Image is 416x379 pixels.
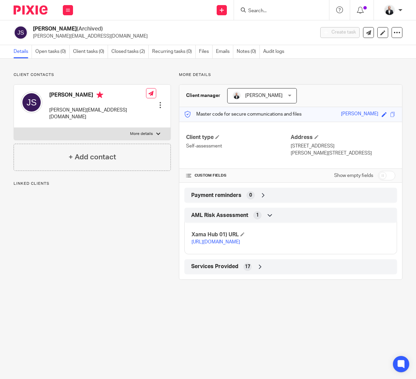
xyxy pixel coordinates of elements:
p: [PERSON_NAME][EMAIL_ADDRESS][DOMAIN_NAME] [49,107,146,121]
p: Master code for secure communications and files [184,111,302,118]
a: Files [199,45,213,58]
span: AML Risk Assessment [191,212,248,219]
p: [PERSON_NAME][EMAIL_ADDRESS][DOMAIN_NAME] [33,33,310,40]
a: [URL][DOMAIN_NAME] [192,240,240,244]
span: (Archived) [77,26,103,32]
p: [PERSON_NAME][STREET_ADDRESS] [291,150,395,157]
h2: [PERSON_NAME] [33,25,255,33]
button: Create task [320,27,360,38]
span: 0 [249,192,252,199]
h4: Client type [186,134,291,141]
h4: + Add contact [69,152,116,162]
a: Closed tasks (2) [111,45,149,58]
h4: Xama Hub 01) URL [192,231,291,238]
a: Emails [216,45,233,58]
h4: [PERSON_NAME] [49,92,146,100]
i: Primary [96,92,103,98]
span: 1 [256,212,259,219]
img: _SKY9589-Edit-2.jpeg [384,5,395,16]
a: Notes (0) [237,45,260,58]
img: svg%3E [21,92,42,113]
span: 17 [245,263,250,270]
img: Pixie [14,5,48,15]
a: Audit logs [263,45,288,58]
img: svg%3E [14,25,28,40]
p: More details [130,131,153,137]
p: Client contacts [14,72,171,78]
a: Client tasks (0) [73,45,108,58]
span: Services Provided [191,263,238,270]
input: Search [248,8,309,14]
a: Recurring tasks (0) [152,45,196,58]
p: Self-assessment [186,143,291,149]
h4: CUSTOM FIELDS [186,173,291,178]
span: [PERSON_NAME] [245,93,283,98]
img: _SKY9589-Edit-2.jpeg [233,92,241,100]
div: [PERSON_NAME] [341,111,378,118]
label: Show empty fields [334,172,373,179]
p: Linked clients [14,181,171,186]
h3: Client manager [186,92,220,99]
span: Payment reminders [191,192,241,199]
h4: Address [291,134,395,141]
p: More details [179,72,402,78]
a: Details [14,45,32,58]
a: Open tasks (0) [35,45,70,58]
p: [STREET_ADDRESS] [291,143,395,149]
